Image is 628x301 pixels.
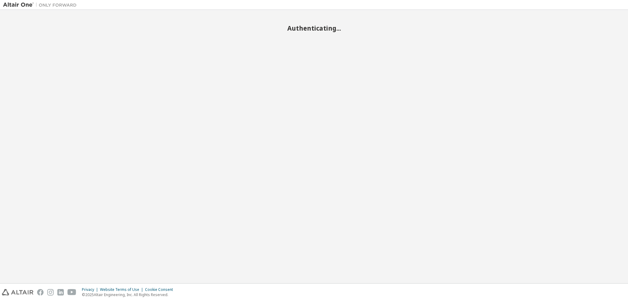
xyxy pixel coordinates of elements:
h2: Authenticating... [3,24,625,32]
img: altair_logo.svg [2,289,33,295]
img: linkedin.svg [57,289,64,295]
p: © 2025 Altair Engineering, Inc. All Rights Reserved. [82,292,177,297]
img: Altair One [3,2,80,8]
img: instagram.svg [47,289,54,295]
div: Cookie Consent [145,287,177,292]
div: Privacy [82,287,100,292]
img: facebook.svg [37,289,44,295]
div: Website Terms of Use [100,287,145,292]
img: youtube.svg [67,289,76,295]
